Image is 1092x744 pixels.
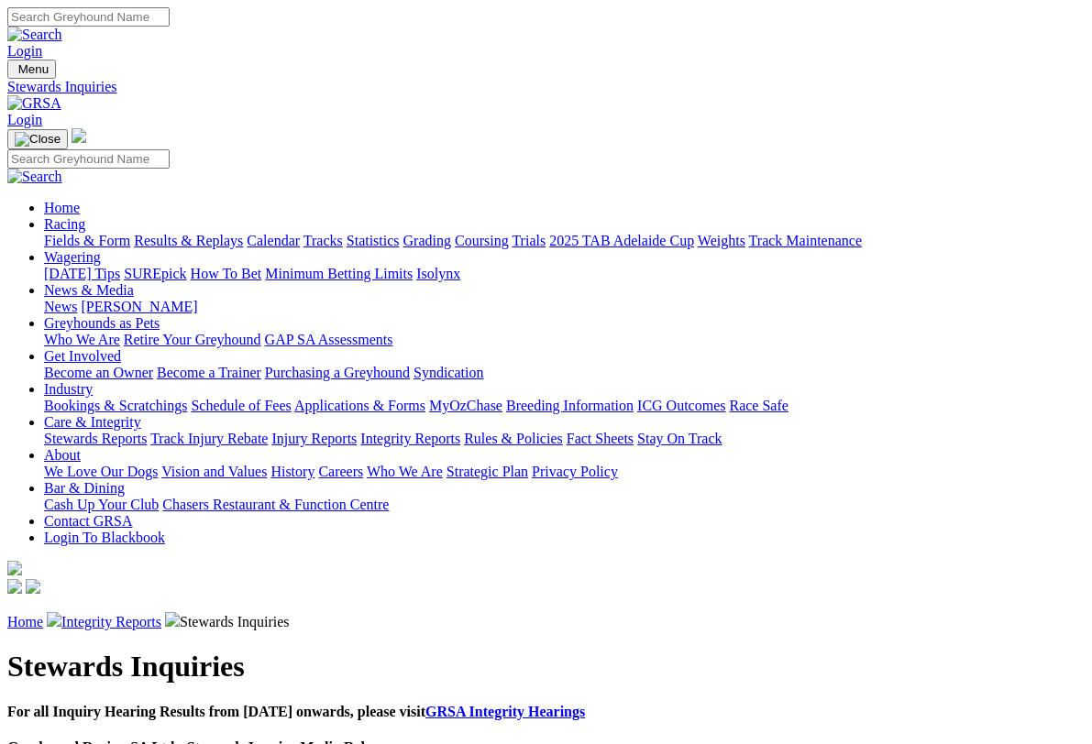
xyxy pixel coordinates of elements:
a: Login [7,43,42,59]
a: Racing [44,216,85,232]
input: Search [7,149,170,169]
a: Fields & Form [44,233,130,248]
a: We Love Our Dogs [44,464,158,479]
a: Contact GRSA [44,513,132,529]
a: History [270,464,314,479]
a: Stewards Inquiries [7,79,1085,95]
a: Rules & Policies [464,431,563,446]
a: Who We Are [44,332,120,347]
a: [DATE] Tips [44,266,120,281]
a: Care & Integrity [44,414,141,430]
p: Stewards Inquiries [7,612,1085,630]
a: 2025 TAB Adelaide Cup [549,233,694,248]
div: Greyhounds as Pets [44,332,1085,348]
div: Wagering [44,266,1085,282]
a: Stewards Reports [44,431,147,446]
a: Calendar [247,233,300,248]
a: Purchasing a Greyhound [265,365,410,380]
a: GAP SA Assessments [265,332,393,347]
a: GRSA Integrity Hearings [425,704,585,719]
a: Get Involved [44,348,121,364]
img: logo-grsa-white.png [7,561,22,575]
a: How To Bet [191,266,262,281]
a: Who We Are [367,464,443,479]
a: Fact Sheets [567,431,634,446]
img: logo-grsa-white.png [72,128,86,143]
img: chevron-right.svg [165,612,180,627]
a: Home [7,614,43,629]
a: Strategic Plan [447,464,528,479]
a: Injury Reports [271,431,357,446]
div: Industry [44,398,1085,414]
a: Schedule of Fees [191,398,291,413]
img: Search [7,27,62,43]
a: Wagering [44,249,101,265]
a: Become a Trainer [157,365,261,380]
a: Integrity Reports [360,431,460,446]
div: Racing [44,233,1085,249]
a: Privacy Policy [532,464,618,479]
a: Syndication [414,365,483,380]
a: Integrity Reports [61,614,161,629]
a: Bar & Dining [44,480,125,496]
a: MyOzChase [429,398,502,413]
div: News & Media [44,299,1085,315]
a: Isolynx [416,266,460,281]
span: Menu [18,62,49,76]
a: Track Maintenance [749,233,862,248]
button: Toggle navigation [7,60,56,79]
img: chevron-right.svg [47,612,61,627]
img: Close [15,132,61,147]
a: Vision and Values [161,464,267,479]
img: facebook.svg [7,579,22,594]
div: Bar & Dining [44,497,1085,513]
a: News & Media [44,282,134,298]
a: Careers [318,464,363,479]
div: About [44,464,1085,480]
a: Grading [403,233,451,248]
a: Industry [44,381,93,397]
a: Greyhounds as Pets [44,315,160,331]
a: Stay On Track [637,431,722,446]
a: Chasers Restaurant & Function Centre [162,497,389,512]
a: Login To Blackbook [44,530,165,545]
a: Become an Owner [44,365,153,380]
img: GRSA [7,95,61,112]
a: Applications & Forms [294,398,425,413]
a: Breeding Information [506,398,634,413]
a: Results & Replays [134,233,243,248]
div: Get Involved [44,365,1085,381]
a: Trials [512,233,546,248]
h1: Stewards Inquiries [7,650,1085,684]
a: Weights [698,233,745,248]
a: ICG Outcomes [637,398,725,413]
a: News [44,299,77,314]
a: Statistics [347,233,400,248]
a: Race Safe [729,398,788,413]
a: Home [44,200,80,215]
img: twitter.svg [26,579,40,594]
button: Toggle navigation [7,129,68,149]
a: Coursing [455,233,509,248]
a: [PERSON_NAME] [81,299,197,314]
a: Login [7,112,42,127]
a: SUREpick [124,266,186,281]
a: Minimum Betting Limits [265,266,413,281]
b: For all Inquiry Hearing Results from [DATE] onwards, please visit [7,704,585,719]
a: Cash Up Your Club [44,497,159,512]
a: Retire Your Greyhound [124,332,261,347]
a: About [44,447,81,463]
img: Search [7,169,62,185]
div: Care & Integrity [44,431,1085,447]
a: Bookings & Scratchings [44,398,187,413]
a: Tracks [303,233,343,248]
input: Search [7,7,170,27]
a: Track Injury Rebate [150,431,268,446]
